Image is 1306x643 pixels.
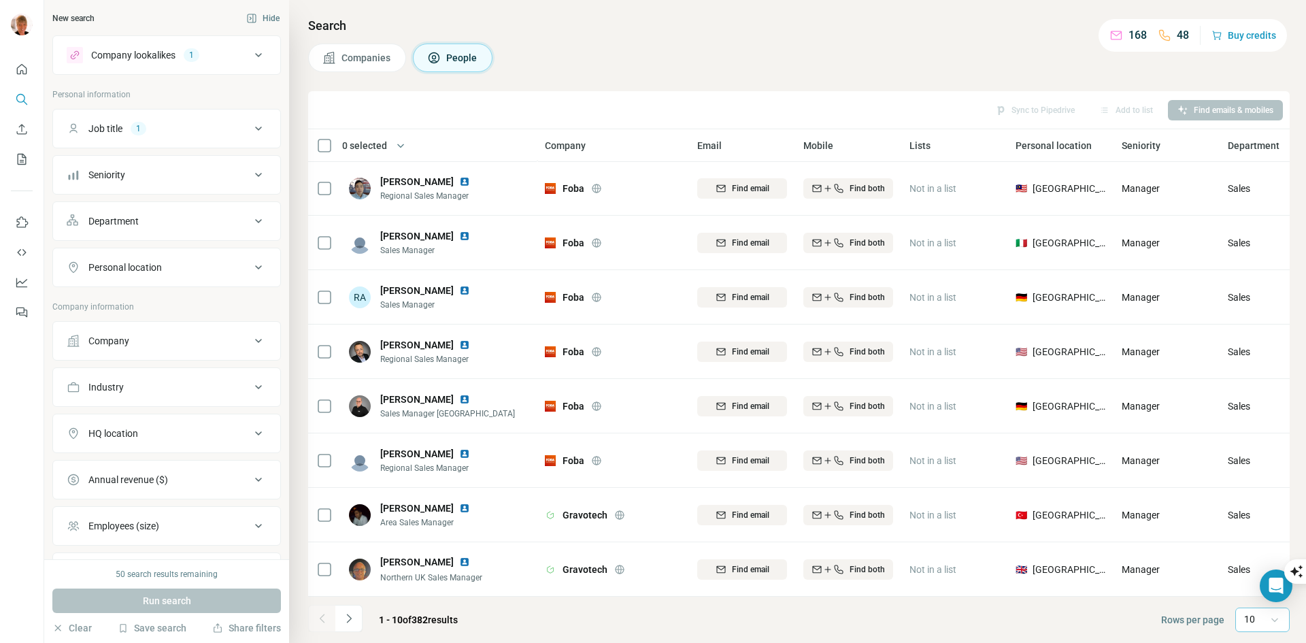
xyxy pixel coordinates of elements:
div: 50 search results remaining [116,568,218,580]
p: Company information [52,301,281,313]
span: 382 [412,614,428,625]
button: Personal location [53,251,280,284]
span: [GEOGRAPHIC_DATA] [1033,182,1105,195]
span: 🇲🇾 [1016,182,1027,195]
span: 🇺🇸 [1016,345,1027,359]
div: 1 [131,122,146,135]
span: Sales [1228,508,1250,522]
button: Dashboard [11,270,33,295]
div: Seniority [88,168,125,182]
span: Lists [909,139,931,152]
button: Find both [803,559,893,580]
span: Manager [1122,346,1160,357]
span: Sales Manager [380,244,486,257]
div: Annual revenue ($) [88,473,168,487]
span: Find email [732,509,769,521]
span: 🇮🇹 [1016,236,1027,250]
button: Find both [803,178,893,199]
div: Employees (size) [88,519,159,533]
button: Employees (size) [53,510,280,542]
span: Company [545,139,586,152]
span: results [379,614,458,625]
span: Foba [563,182,584,195]
span: Find email [732,455,769,467]
button: Find both [803,233,893,253]
button: Find both [803,287,893,308]
span: Find both [850,563,885,576]
span: Sales [1228,236,1250,250]
button: Company [53,325,280,357]
button: Company lookalikes1 [53,39,280,71]
span: Find email [732,563,769,576]
span: Manager [1122,510,1160,521]
button: Navigate to next page [335,605,363,632]
img: Avatar [11,14,33,35]
button: HQ location [53,417,280,450]
span: Manager [1122,455,1160,466]
span: Find email [732,182,769,195]
span: Email [697,139,722,152]
span: [PERSON_NAME] [380,447,454,461]
button: Job title1 [53,112,280,145]
button: Find email [697,396,787,416]
span: Find both [850,182,885,195]
span: Personal location [1016,139,1092,152]
button: Department [53,205,280,237]
img: LinkedIn logo [459,557,470,567]
img: Avatar [349,178,371,199]
div: Job title [88,122,122,135]
span: of [403,614,412,625]
p: 10 [1244,612,1255,626]
button: Feedback [11,300,33,325]
span: 🇺🇸 [1016,454,1027,467]
span: [PERSON_NAME] [380,175,454,188]
span: Find both [850,346,885,358]
span: Foba [563,291,584,304]
span: Sales [1228,454,1250,467]
span: Manager [1122,183,1160,194]
button: Seniority [53,159,280,191]
span: Sales [1228,563,1250,576]
button: Use Surfe API [11,240,33,265]
span: Sales [1228,291,1250,304]
span: Find both [850,509,885,521]
div: Company [88,334,129,348]
span: Not in a list [909,401,956,412]
div: Company lookalikes [91,48,175,62]
span: Not in a list [909,292,956,303]
div: HQ location [88,427,138,440]
img: Avatar [349,341,371,363]
span: Find email [732,400,769,412]
button: My lists [11,147,33,171]
div: 1 [184,49,199,61]
span: Manager [1122,401,1160,412]
span: Foba [563,345,584,359]
span: Rows per page [1161,613,1224,627]
span: Regional Sales Manager [380,190,486,202]
span: Manager [1122,564,1160,575]
span: [GEOGRAPHIC_DATA] [1033,563,1105,576]
span: Not in a list [909,455,956,466]
p: Personal information [52,88,281,101]
img: Avatar [349,450,371,472]
span: People [446,51,478,65]
span: Find both [850,400,885,412]
img: LinkedIn logo [459,394,470,405]
img: LinkedIn logo [459,285,470,296]
button: Enrich CSV [11,117,33,142]
span: Not in a list [909,346,956,357]
span: Department [1228,139,1279,152]
button: Find email [697,233,787,253]
img: LinkedIn logo [459,448,470,459]
span: Seniority [1122,139,1160,152]
img: Logo of Foba [545,346,556,357]
span: Not in a list [909,564,956,575]
img: Logo of Foba [545,292,556,303]
button: Save search [118,621,186,635]
span: Foba [563,399,584,413]
span: Find email [732,291,769,303]
img: LinkedIn logo [459,503,470,514]
span: Find email [732,237,769,249]
button: Find email [697,178,787,199]
span: [PERSON_NAME] [380,229,454,243]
